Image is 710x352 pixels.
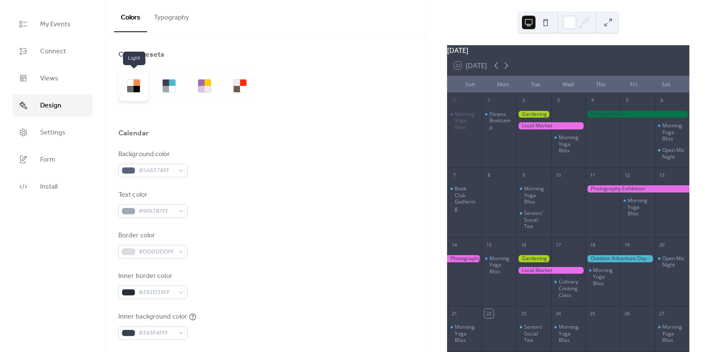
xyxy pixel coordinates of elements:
span: Light [123,52,145,65]
div: 15 [484,240,494,250]
span: #5A6378FF [139,166,174,176]
div: Morning Yoga Bliss [551,324,586,344]
div: 19 [623,240,632,250]
div: Border color [118,231,186,241]
span: #292D39FF [139,288,174,298]
div: Morning Yoga Bliss [516,185,551,205]
span: #393F4FFF [139,328,174,338]
div: Color Presets [118,49,164,60]
div: Morning Yoga Bliss [620,197,655,217]
div: Morning Yoga Bliss [559,324,582,344]
div: 16 [519,240,528,250]
a: Settings [13,121,93,144]
div: 7 [450,170,459,180]
div: Local Market [516,122,586,129]
div: Book Club Gathering [455,185,478,212]
div: Photography Exhibition [585,185,689,192]
div: Photography Exhibition [447,255,482,262]
div: Inner border color [118,271,186,281]
div: Morning Yoga Bliss [447,111,482,131]
span: Form [40,155,55,165]
div: Morning Yoga Bliss [585,267,620,287]
a: Form [13,148,93,171]
div: Wed [552,76,584,93]
div: Tue [519,76,552,93]
div: Fitness Bootcamp [489,111,513,131]
div: Fri [617,76,650,93]
span: My Events [40,19,71,30]
div: 18 [588,240,597,250]
div: Open Mic Night [655,255,689,268]
div: 24 [554,309,563,318]
div: 1 [484,96,494,105]
div: Open Mic Night [655,147,689,160]
div: 26 [623,309,632,318]
span: Design [40,101,61,111]
div: Text color [118,190,186,200]
div: Morning Yoga Bliss [655,122,689,142]
div: Open Mic Night [662,147,686,160]
div: 31 [450,96,459,105]
div: Seniors' Social Tea [516,210,551,230]
div: Morning Yoga Bliss [662,122,686,142]
div: 25 [588,309,597,318]
div: 17 [554,240,563,250]
a: Install [13,175,93,198]
div: 9 [519,170,528,180]
div: Thu [584,76,617,93]
div: Open Mic Night [662,255,686,268]
span: Settings [40,128,66,138]
div: Morning Yoga Bliss [559,134,582,154]
div: 12 [623,170,632,180]
div: Sun [454,76,486,93]
div: 21 [450,309,459,318]
div: 14 [450,240,459,250]
div: [DATE] [447,45,689,55]
div: 5 [623,96,632,105]
div: Seniors' Social Tea [524,210,548,230]
div: Morning Yoga Bliss [455,324,478,344]
div: Calendar [118,128,149,138]
div: Mon [486,76,519,93]
span: Views [40,74,58,84]
span: Install [40,182,57,192]
div: Morning Yoga Bliss [593,267,617,287]
div: Sat [650,76,683,93]
div: 2 [519,96,528,105]
span: #DDDDDDFF [139,247,174,257]
a: Design [13,94,93,117]
div: 6 [657,96,666,105]
div: Gardening Workshop [516,255,551,262]
div: Seniors' Social Tea [524,324,548,344]
a: My Events [13,13,93,36]
div: Morning Yoga Bliss [655,324,689,344]
div: 3 [554,96,563,105]
div: Morning Yoga Bliss [489,255,513,275]
div: 10 [554,170,563,180]
a: Views [13,67,93,90]
div: Inner background color [118,312,187,322]
div: Fitness Bootcamp [482,111,516,131]
div: 27 [657,309,666,318]
div: Outdoor Adventure Day [585,255,655,262]
span: Connect [40,47,66,57]
div: Morning Yoga Bliss [662,324,686,344]
div: 13 [657,170,666,180]
div: 20 [657,240,666,250]
div: Morning Yoga Bliss [447,324,482,344]
div: Gardening Workshop [516,111,551,118]
div: Morning Yoga Bliss [524,185,548,205]
div: 23 [519,309,528,318]
div: 22 [484,309,494,318]
div: 8 [484,170,494,180]
div: 4 [588,96,597,105]
div: Morning Yoga Bliss [551,134,586,154]
div: Book Club Gathering [447,185,482,212]
div: Morning Yoga Bliss [482,255,516,275]
a: Connect [13,40,93,63]
div: Local Market [516,267,586,274]
span: #9FA7B7FF [139,206,174,217]
div: Culinary Cooking Class [559,278,582,298]
div: Morning Yoga Bliss [455,111,478,131]
div: Family Fun Fair [585,111,689,118]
